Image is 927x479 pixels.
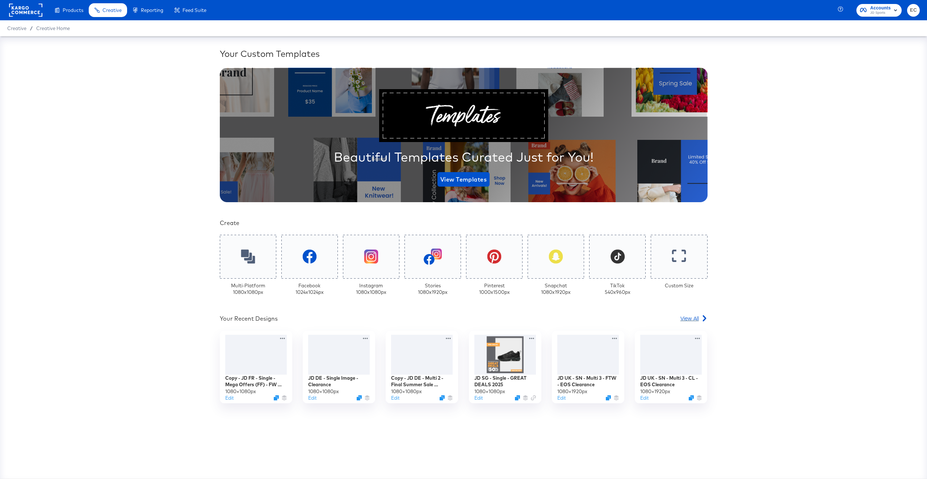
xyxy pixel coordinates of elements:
[640,375,702,388] div: JD UK - SN - Multi 3 - CL - EOS Clearance
[225,388,256,395] div: 1080 × 1080 px
[907,4,920,17] button: EC
[356,282,386,296] div: Instagram 1080 x 1080 px
[295,282,324,296] div: Facebook 1024 x 1024 px
[474,395,483,401] button: Edit
[141,7,163,13] span: Reporting
[308,375,370,388] div: JD DE - Single Image - Clearance
[274,395,279,400] svg: Duplicate
[102,7,122,13] span: Creative
[391,395,399,401] button: Edit
[680,315,699,322] span: View All
[474,375,536,388] div: JD SG - Single - GREAT DEALS 2025
[220,47,708,60] div: Your Custom Templates
[870,4,891,12] span: Accounts
[308,388,339,395] div: 1080 × 1080 px
[386,331,458,403] div: Copy - JD DE - Multi 2 - Final Summer Sale (Forever Forward)1080×1080pxEditDuplicate
[469,331,541,403] div: JD SG - Single - GREAT DEALS 20251080×1080pxEditDuplicate
[63,7,83,13] span: Products
[479,282,510,296] div: Pinterest 1000 x 1500 px
[418,282,448,296] div: Stories 1080 x 1920 px
[665,282,693,289] div: Custom Size
[552,331,624,403] div: JD UK - SN - Multi 3 - FTW - EOS Clearance1080×1920pxEditDuplicate
[605,282,630,296] div: TikTok 540 x 960 px
[220,331,292,403] div: Copy - JD FR - Single - Mega Offers (FF) - FW Multi1080×1080pxEditDuplicate
[26,25,36,31] span: /
[640,388,670,395] div: 1080 × 1920 px
[474,388,505,395] div: 1080 × 1080 px
[640,395,649,401] button: Edit
[870,10,891,16] span: JD Sports
[910,6,917,14] span: EC
[391,388,422,395] div: 1080 × 1080 px
[680,315,708,325] a: View All
[531,395,536,400] svg: Link
[557,395,566,401] button: Edit
[220,315,278,323] div: Your Recent Designs
[515,395,520,400] svg: Duplicate
[231,282,265,296] div: Multi-Platform 1080 x 1080 px
[225,395,234,401] button: Edit
[635,331,707,403] div: JD UK - SN - Multi 3 - CL - EOS Clearance1080×1920pxEditDuplicate
[183,7,206,13] span: Feed Suite
[440,395,445,400] svg: Duplicate
[225,375,287,388] div: Copy - JD FR - Single - Mega Offers (FF) - FW Multi
[391,375,453,388] div: Copy - JD DE - Multi 2 - Final Summer Sale (Forever Forward)
[357,395,362,400] svg: Duplicate
[856,4,902,17] button: AccountsJD Sports
[557,388,587,395] div: 1080 × 1920 px
[303,331,375,403] div: JD DE - Single Image - Clearance1080×1080pxEditDuplicate
[437,172,490,187] button: View Templates
[606,395,611,400] svg: Duplicate
[36,25,70,31] a: Creative Home
[440,174,487,184] span: View Templates
[689,395,694,400] svg: Duplicate
[557,375,619,388] div: JD UK - SN - Multi 3 - FTW - EOS Clearance
[308,395,316,401] button: Edit
[7,25,26,31] span: Creative
[541,282,571,296] div: Snapchat 1080 x 1920 px
[334,148,593,166] div: Beautiful Templates Curated Just for You!
[220,219,708,227] div: Create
